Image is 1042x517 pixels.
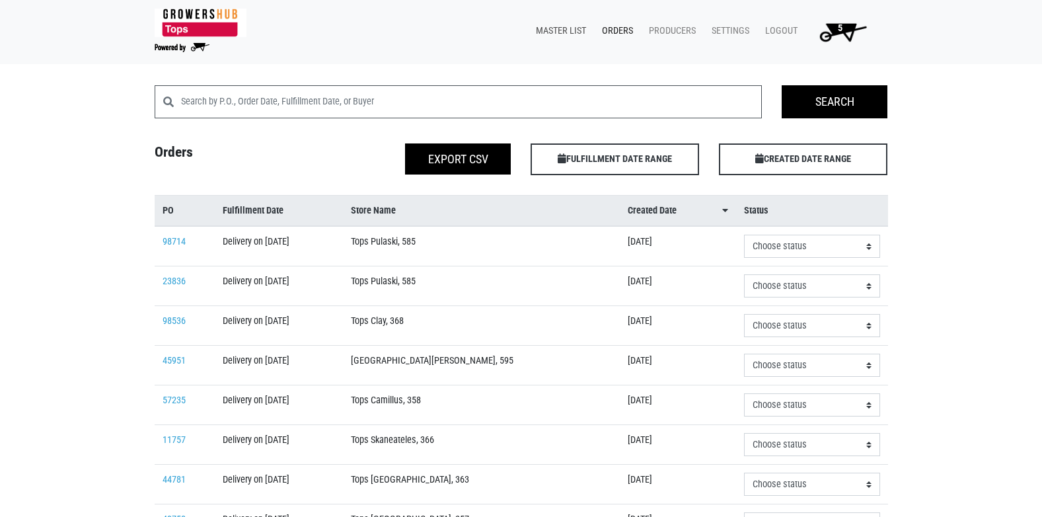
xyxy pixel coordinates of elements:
td: Delivery on [DATE] [215,226,343,266]
span: FULFILLMENT DATE RANGE [531,143,699,175]
a: Logout [755,19,803,44]
td: Delivery on [DATE] [215,385,343,425]
td: [DATE] [620,306,735,346]
td: Delivery on [DATE] [215,465,343,504]
a: Settings [701,19,755,44]
a: Orders [591,19,638,44]
h4: Orders [145,143,333,170]
td: Tops [GEOGRAPHIC_DATA], 363 [343,465,620,504]
a: 44781 [163,474,186,485]
a: Store Name [351,204,612,218]
a: Master List [525,19,591,44]
span: PO [163,204,174,218]
td: [DATE] [620,385,735,425]
td: Tops Pulaski, 585 [343,266,620,306]
a: 98714 [163,236,186,247]
img: Powered by Big Wheelbarrow [155,43,209,52]
a: 11757 [163,434,186,446]
td: [DATE] [620,425,735,465]
input: Search [782,85,887,118]
td: [GEOGRAPHIC_DATA][PERSON_NAME], 595 [343,346,620,385]
td: Tops Skaneateles, 366 [343,425,620,465]
td: Delivery on [DATE] [215,266,343,306]
a: PO [163,204,207,218]
td: [DATE] [620,346,735,385]
td: Delivery on [DATE] [215,346,343,385]
td: [DATE] [620,226,735,266]
a: 45951 [163,355,186,366]
span: CREATED DATE RANGE [719,143,887,175]
td: Delivery on [DATE] [215,425,343,465]
a: Created Date [628,204,727,218]
span: 5 [838,22,842,34]
button: Export CSV [405,143,511,175]
img: 279edf242af8f9d49a69d9d2afa010fb.png [155,9,246,37]
td: Tops Pulaski, 585 [343,226,620,266]
span: Fulfillment Date [223,204,283,218]
a: Producers [638,19,701,44]
td: Delivery on [DATE] [215,306,343,346]
a: 57235 [163,395,186,406]
span: Status [744,204,768,218]
input: Search by P.O., Order Date, Fulfillment Date, or Buyer [181,85,763,118]
td: Tops Clay, 368 [343,306,620,346]
a: Fulfillment Date [223,204,335,218]
span: Store Name [351,204,396,218]
a: 98536 [163,315,186,327]
span: Created Date [628,204,677,218]
a: Status [744,204,880,218]
td: Tops Camillus, 358 [343,385,620,425]
td: [DATE] [620,266,735,306]
td: [DATE] [620,465,735,504]
a: 23836 [163,276,186,287]
img: Cart [813,19,872,45]
a: 5 [803,19,877,45]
